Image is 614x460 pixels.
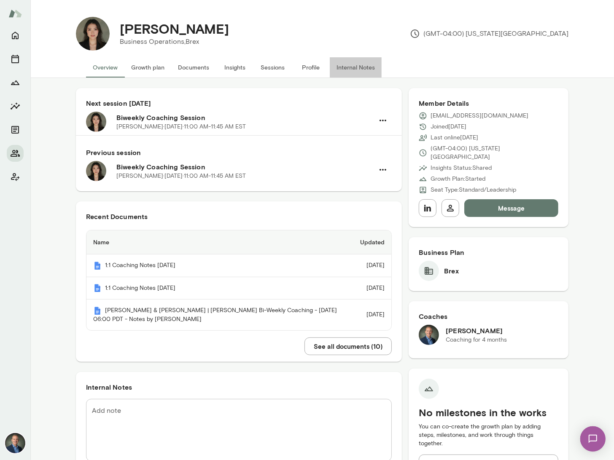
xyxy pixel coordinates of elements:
img: Mento [93,284,102,292]
p: [PERSON_NAME] · [DATE] · 11:00 AM-11:45 AM EST [116,172,246,180]
h6: Brex [444,266,459,276]
button: Growth Plan [7,74,24,91]
button: Message [464,199,558,217]
img: Michael Alden [5,433,25,453]
p: Last online [DATE] [431,134,478,142]
img: Flora Zhang [76,17,110,51]
button: Documents [7,121,24,138]
th: Name [86,230,353,254]
h6: Business Plan [419,247,558,257]
img: Mento [93,307,102,315]
button: Insights [7,98,24,115]
th: Updated [353,230,391,254]
p: Coaching for 4 months [446,336,507,344]
th: 1:1 Coaching Notes [DATE] [86,277,353,300]
h6: Internal Notes [86,382,392,392]
img: Mento [8,5,22,21]
p: Growth Plan: Started [431,175,485,183]
h6: Member Details [419,98,558,108]
button: Profile [292,57,330,78]
p: Joined [DATE] [431,123,466,131]
h6: Recent Documents [86,211,392,222]
td: [DATE] [353,254,391,277]
h5: No milestones in the works [419,406,558,419]
button: See all documents (10) [304,337,392,355]
td: [DATE] [353,300,391,330]
p: [EMAIL_ADDRESS][DOMAIN_NAME] [431,112,528,120]
h6: Next session [DATE] [86,98,392,108]
img: Mento [93,262,102,270]
h6: Biweekly Coaching Session [116,162,374,172]
button: Overview [86,57,124,78]
p: Seat Type: Standard/Leadership [431,186,516,194]
button: Sessions [254,57,292,78]
button: Client app [7,168,24,185]
p: Business Operations, Brex [120,37,229,47]
p: You can co-create the growth plan by adding steps, milestones, and work through things together. [419,423,558,448]
h6: Coaches [419,311,558,321]
th: 1:1 Coaching Notes [DATE] [86,254,353,277]
h6: [PERSON_NAME] [446,326,507,336]
button: Members [7,145,24,162]
p: (GMT-04:00) [US_STATE][GEOGRAPHIC_DATA] [431,144,558,161]
button: Insights [216,57,254,78]
p: [PERSON_NAME] · [DATE] · 11:00 AM-11:45 AM EST [116,123,246,131]
h6: Previous session [86,147,392,158]
img: Michael Alden [419,325,439,345]
button: Home [7,27,24,44]
th: [PERSON_NAME] & [PERSON_NAME] | [PERSON_NAME] Bi-Weekly Coaching - [DATE] 06:00 PDT - Notes by [P... [86,300,353,330]
button: Sessions [7,51,24,67]
p: (GMT-04:00) [US_STATE][GEOGRAPHIC_DATA] [410,29,568,39]
h6: Biweekly Coaching Session [116,112,374,123]
button: Growth plan [124,57,171,78]
h4: [PERSON_NAME] [120,21,229,37]
button: Documents [171,57,216,78]
button: Internal Notes [330,57,382,78]
p: Insights Status: Shared [431,164,492,172]
td: [DATE] [353,277,391,300]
